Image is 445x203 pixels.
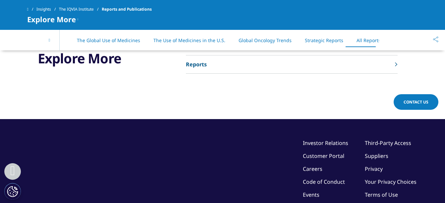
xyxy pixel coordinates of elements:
a: Global Oncology Trends [239,37,292,43]
h3: Explore More [38,50,148,67]
a: Investor Relations [303,139,348,147]
p: Reports [186,60,207,68]
a: Suppliers [365,152,388,160]
span: Explore More [27,15,76,23]
span: Reports and Publications [102,3,152,15]
a: Reports [186,55,398,74]
a: Your Privacy Choices [365,178,418,185]
a: All Reports [357,37,381,43]
a: The Global Use of Medicines [77,37,140,43]
a: Insights [36,3,59,15]
a: Careers [303,165,322,172]
a: Events [303,191,319,198]
a: The IQVIA Institute [59,3,102,15]
a: Privacy [365,165,383,172]
button: Cookies Settings [4,183,21,200]
a: Terms of Use [365,191,398,198]
a: Code of Conduct [303,178,345,185]
a: Third-Party Access [365,139,411,147]
a: The Use of Medicines in the U.S. [153,37,225,43]
a: Strategic Reports [305,37,343,43]
a: Customer Portal [303,152,344,160]
a: Contact Us [394,94,438,110]
span: Contact Us [404,99,428,105]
